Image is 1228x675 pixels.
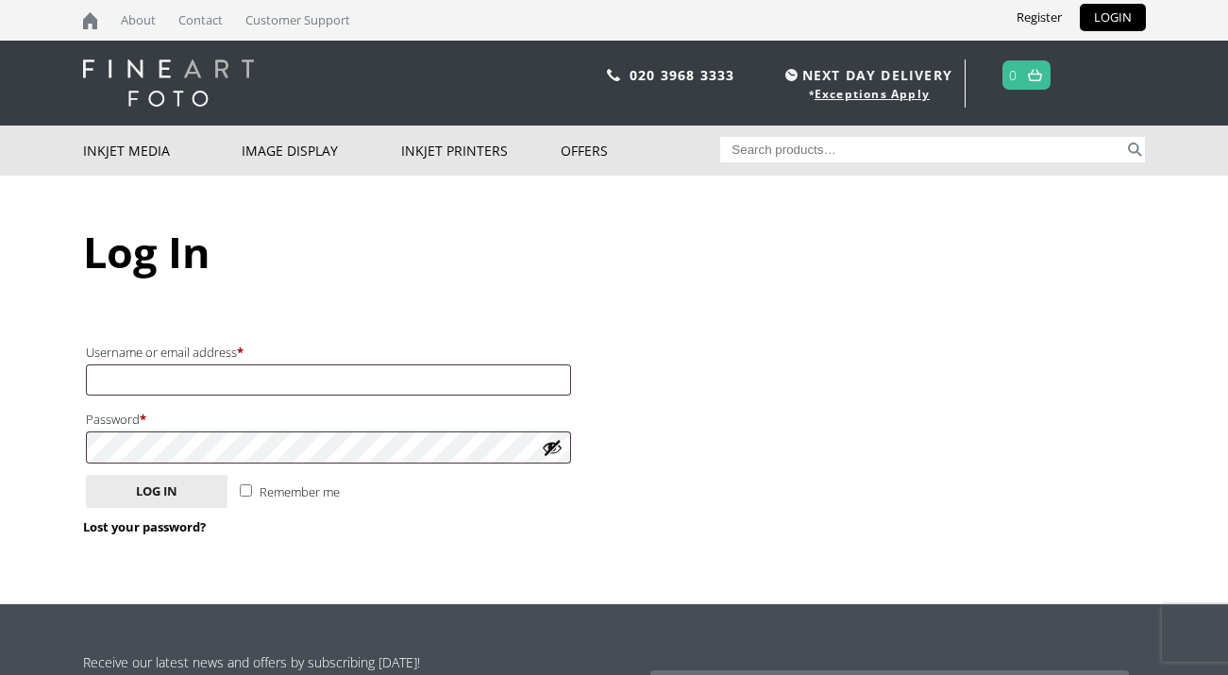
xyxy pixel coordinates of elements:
[785,69,798,81] img: time.svg
[1124,137,1146,162] button: Search
[240,484,252,497] input: Remember me
[86,340,571,364] label: Username or email address
[1028,69,1042,81] img: basket.svg
[1080,4,1146,31] a: LOGIN
[83,59,254,107] img: logo-white.svg
[630,66,735,84] a: 020 3968 3333
[815,86,930,102] a: Exceptions Apply
[86,475,227,508] button: Log in
[83,126,243,176] a: Inkjet Media
[242,126,401,176] a: Image Display
[720,137,1124,162] input: Search products…
[607,69,620,81] img: phone.svg
[401,126,561,176] a: Inkjet Printers
[83,518,206,535] a: Lost your password?
[1009,61,1018,89] a: 0
[781,64,952,86] span: NEXT DAY DELIVERY
[542,437,563,458] button: Show password
[1002,4,1076,31] a: Register
[83,223,1146,280] h1: Log In
[561,126,720,176] a: Offers
[260,483,340,500] span: Remember me
[86,407,571,431] label: Password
